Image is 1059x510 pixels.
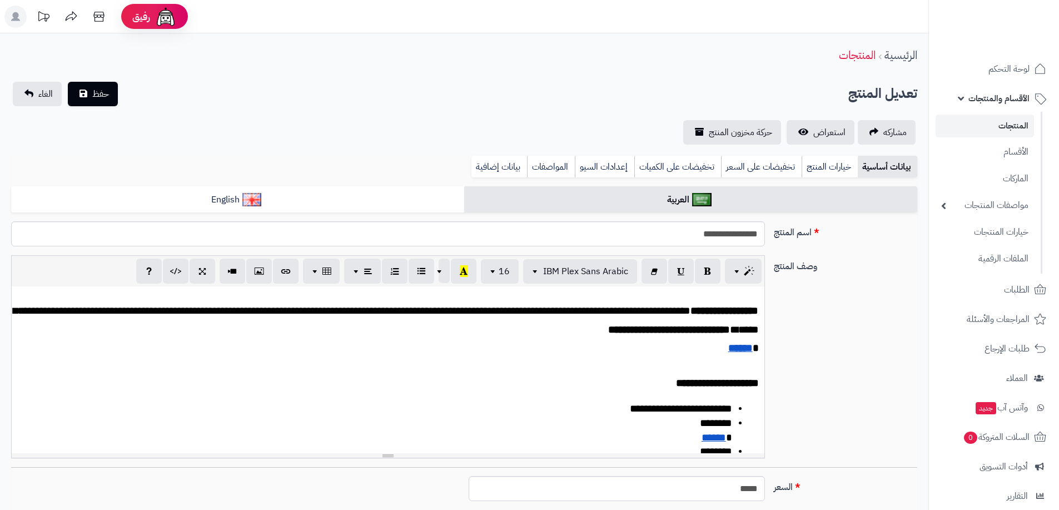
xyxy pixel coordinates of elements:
[936,194,1034,217] a: مواصفات المنتجات
[848,82,917,105] h2: تعديل المنتج
[38,87,53,101] span: الغاء
[802,156,858,178] a: خيارات المنتج
[481,259,519,284] button: 16
[769,476,922,494] label: السعر
[839,47,876,63] a: المنتجات
[936,394,1052,421] a: وآتس آبجديد
[471,156,527,178] a: بيانات إضافية
[936,424,1052,450] a: السلات المتروكة0
[975,400,1028,415] span: وآتس آب
[709,126,772,139] span: حركة مخزون المنتج
[936,220,1034,244] a: خيارات المنتجات
[787,120,854,145] a: استعراض
[858,156,917,178] a: بيانات أساسية
[988,61,1030,77] span: لوحة التحكم
[883,126,907,139] span: مشاركه
[634,156,721,178] a: تخفيضات على الكميات
[769,221,922,239] label: اسم المنتج
[963,429,1030,445] span: السلات المتروكة
[721,156,802,178] a: تخفيضات على السعر
[132,10,150,23] span: رفيق
[936,365,1052,392] a: العملاء
[523,259,637,284] button: IBM Plex Sans Arabic
[575,156,634,178] a: إعدادات السيو
[242,193,262,206] img: English
[985,341,1030,356] span: طلبات الإرجاع
[936,335,1052,362] a: طلبات الإرجاع
[68,82,118,106] button: حفظ
[1007,488,1028,504] span: التقارير
[29,6,57,31] a: تحديثات المنصة
[964,432,977,444] span: 0
[1004,282,1030,298] span: الطلبات
[884,47,917,63] a: الرئيسية
[543,265,628,278] span: IBM Plex Sans Arabic
[527,156,575,178] a: المواصفات
[13,82,62,106] a: الغاء
[92,87,109,101] span: حفظ
[464,186,917,214] a: العربية
[980,459,1028,474] span: أدوات التسويق
[11,186,464,214] a: English
[968,91,1030,106] span: الأقسام والمنتجات
[936,140,1034,164] a: الأقسام
[936,247,1034,271] a: الملفات الرقمية
[1006,370,1028,386] span: العملاء
[769,255,922,273] label: وصف المنتج
[936,306,1052,333] a: المراجعات والأسئلة
[683,120,781,145] a: حركة مخزون المنتج
[936,453,1052,480] a: أدوات التسويق
[936,276,1052,303] a: الطلبات
[499,265,510,278] span: 16
[976,402,996,414] span: جديد
[813,126,846,139] span: استعراض
[936,56,1052,82] a: لوحة التحكم
[936,167,1034,191] a: الماركات
[858,120,916,145] a: مشاركه
[936,483,1052,509] a: التقارير
[155,6,177,28] img: ai-face.png
[936,115,1034,137] a: المنتجات
[967,311,1030,327] span: المراجعات والأسئلة
[692,193,712,206] img: العربية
